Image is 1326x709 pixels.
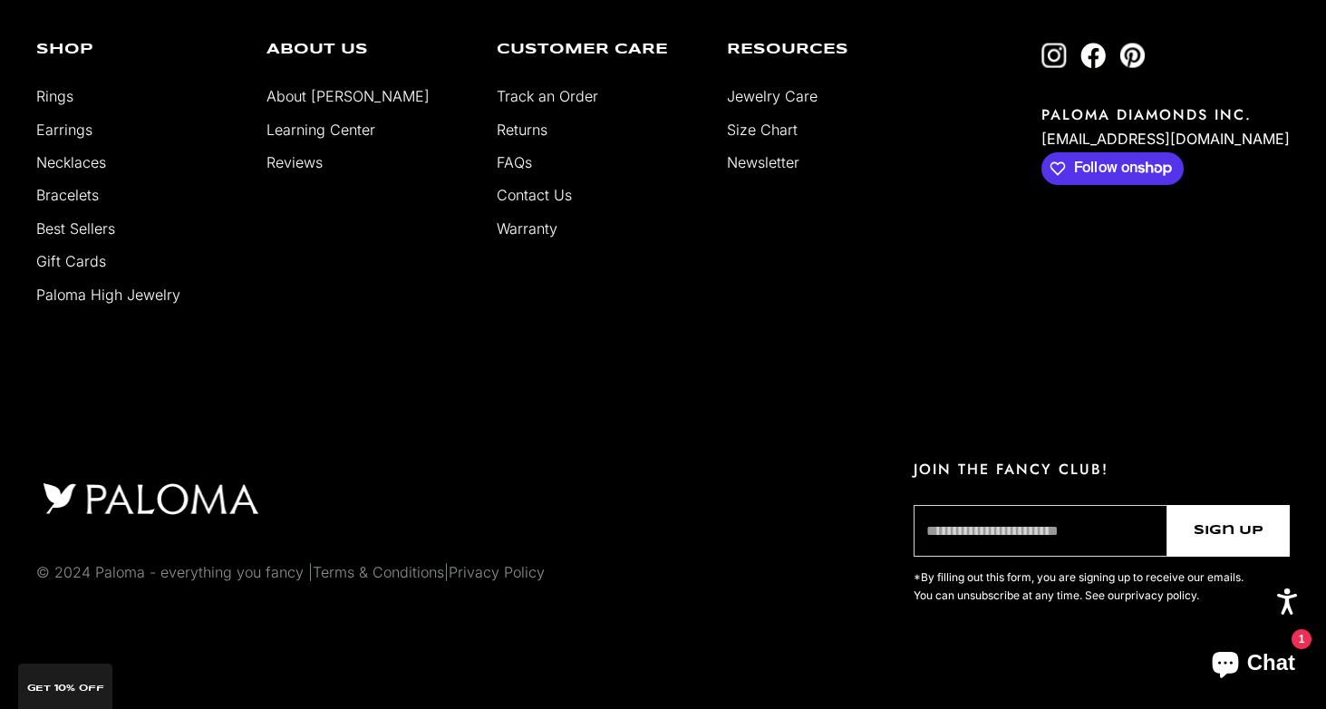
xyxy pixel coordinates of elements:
inbox-online-store-chat: Shopify online store chat [1195,636,1311,694]
a: FAQs [497,153,532,171]
p: Shop [36,43,239,57]
a: Follow on Instagram [1041,43,1067,68]
span: Sign Up [1194,520,1263,541]
a: Contact Us [497,186,572,204]
a: Warranty [497,219,557,238]
a: privacy policy. [1125,588,1199,602]
div: GET 10% Off [18,664,112,709]
a: Earrings [36,121,92,139]
p: About Us [266,43,469,57]
p: [EMAIL_ADDRESS][DOMAIN_NAME] [1041,125,1290,152]
p: © 2024 Paloma - everything you fancy | | [36,560,545,584]
p: PALOMA DIAMONDS INC. [1041,104,1290,125]
a: Size Chart [727,121,798,139]
p: Resources [727,43,930,57]
iframe: Customer reviews powered by Trustpilot [36,649,1290,672]
p: Customer Care [497,43,700,57]
button: Sign Up [1167,505,1290,557]
p: *By filling out this form, you are signing up to receive our emails. You can unsubscribe at any t... [914,568,1249,605]
p: JOIN THE FANCY CLUB! [914,459,1290,480]
a: Paloma High Jewelry [36,286,180,304]
a: Track an Order [497,87,598,105]
a: Best Sellers [36,219,115,238]
a: Bracelets [36,186,99,204]
a: Newsletter [727,153,799,171]
a: Follow on Pinterest [1119,43,1145,68]
a: Returns [497,121,547,139]
a: Terms & Conditions [313,563,444,581]
img: footer logo [36,479,265,519]
a: Gift Cards [36,252,106,270]
a: Reviews [266,153,323,171]
a: Follow on Facebook [1080,43,1106,68]
a: Necklaces [36,153,106,171]
a: About [PERSON_NAME] [266,87,430,105]
a: Jewelry Care [727,87,818,105]
a: Privacy Policy [449,563,545,581]
a: Learning Center [266,121,375,139]
a: Rings [36,87,73,105]
span: GET 10% Off [27,684,104,693]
